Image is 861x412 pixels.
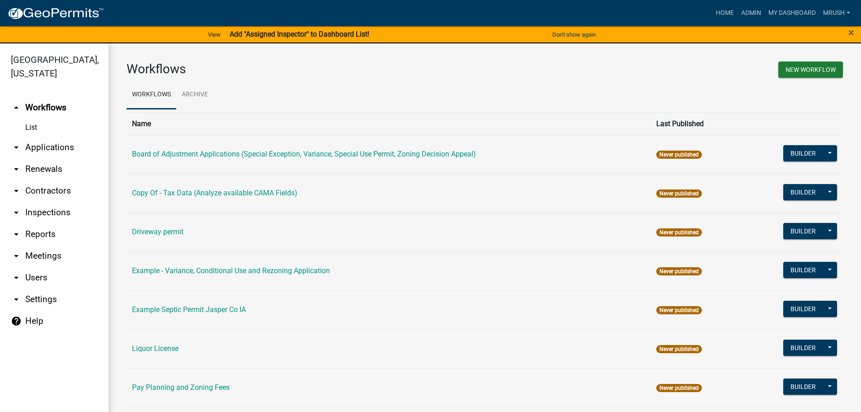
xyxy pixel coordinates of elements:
[11,185,22,196] i: arrow_drop_down
[783,340,823,356] button: Builder
[204,27,224,42] a: View
[765,5,819,22] a: My Dashboard
[783,184,823,200] button: Builder
[656,345,702,353] span: Never published
[848,27,854,38] button: Close
[11,229,22,240] i: arrow_drop_down
[127,62,478,77] h3: Workflows
[132,305,246,314] a: Example Septic Permit Jasper Co IA
[176,81,213,109] a: Archive
[783,145,823,161] button: Builder
[819,5,854,22] a: MRush
[132,150,476,158] a: Board of Adjustment Applications (Special Exception, Variance, Special Use Permit, Zoning Decisio...
[783,223,823,239] button: Builder
[656,189,702,198] span: Never published
[127,81,176,109] a: Workflows
[656,151,702,159] span: Never published
[132,266,330,275] a: Example - Variance, Conditional Use and Rezoning Application
[11,142,22,153] i: arrow_drop_down
[783,301,823,317] button: Builder
[656,267,702,275] span: Never published
[127,113,651,135] th: Name
[11,316,22,327] i: help
[230,30,369,38] strong: Add "Assigned Inspector" to Dashboard List!
[11,272,22,283] i: arrow_drop_down
[132,383,230,392] a: Pay Planning and Zoning Fees
[712,5,738,22] a: Home
[11,102,22,113] i: arrow_drop_up
[738,5,765,22] a: Admin
[549,27,599,42] button: Don't show again
[783,262,823,278] button: Builder
[778,62,843,78] button: New Workflow
[651,113,746,135] th: Last Published
[132,189,297,197] a: Copy Of - Tax Data (Analyze available CAMA Fields)
[656,306,702,314] span: Never published
[783,379,823,395] button: Builder
[848,26,854,39] span: ×
[11,164,22,175] i: arrow_drop_down
[656,384,702,392] span: Never published
[11,251,22,261] i: arrow_drop_down
[132,344,179,353] a: Liquor License
[11,294,22,305] i: arrow_drop_down
[132,227,183,236] a: Driveway permit
[656,228,702,237] span: Never published
[11,207,22,218] i: arrow_drop_down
